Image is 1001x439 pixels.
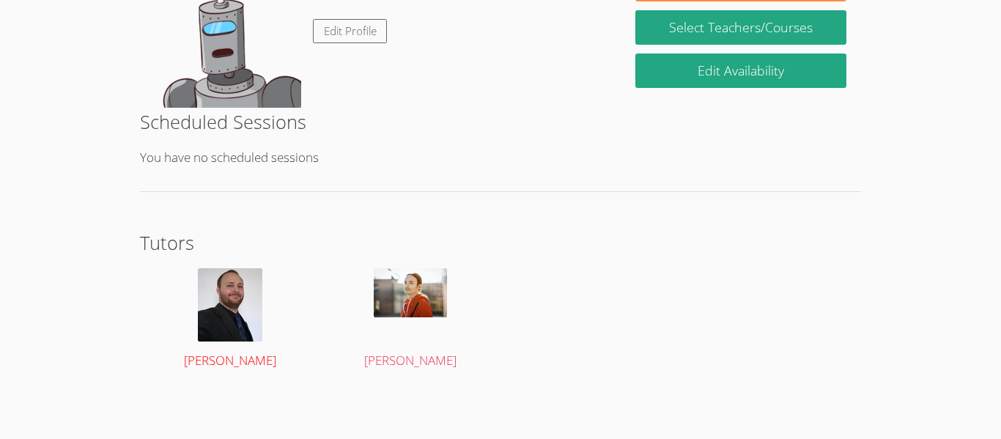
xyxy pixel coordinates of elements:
img: avatar.png [374,268,447,317]
a: [PERSON_NAME] [155,268,306,372]
span: [PERSON_NAME] [184,352,276,369]
a: Edit Profile [313,19,388,43]
a: Select Teachers/Courses [635,10,846,45]
span: [PERSON_NAME] [364,352,457,369]
h2: Tutors [140,229,861,257]
h2: Scheduled Sessions [140,108,861,136]
p: You have no scheduled sessions [140,147,861,169]
img: avatar.png [198,268,262,342]
a: [PERSON_NAME] [335,268,487,372]
a: Edit Availability [635,54,846,88]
